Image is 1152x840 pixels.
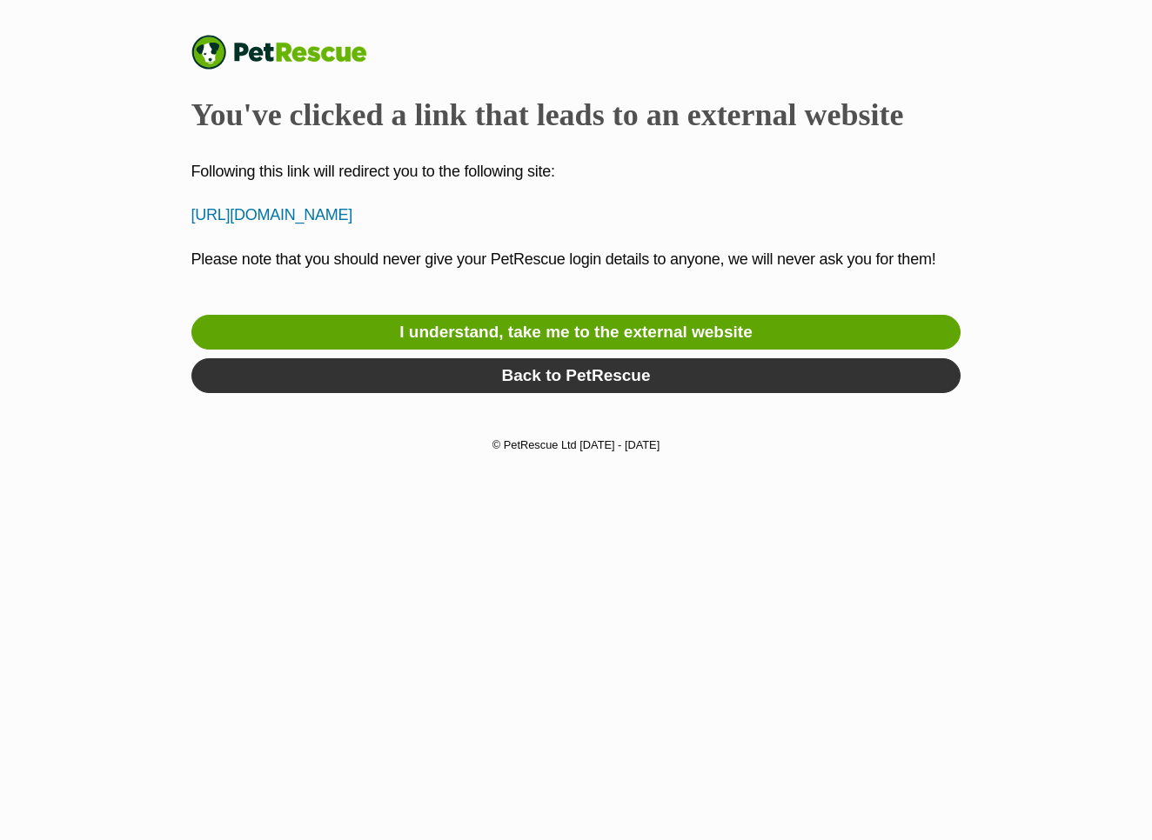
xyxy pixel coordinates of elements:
[191,358,961,393] a: Back to PetRescue
[191,35,385,70] a: PetRescue
[492,438,660,451] small: © PetRescue Ltd [DATE] - [DATE]
[191,203,961,227] p: [URL][DOMAIN_NAME]
[191,160,961,183] p: Following this link will redirect you to the following site:
[191,248,961,295] p: Please note that you should never give your PetRescue login details to anyone, we will never ask ...
[191,315,961,350] a: I understand, take me to the external website
[191,96,961,134] h2: You've clicked a link that leads to an external website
